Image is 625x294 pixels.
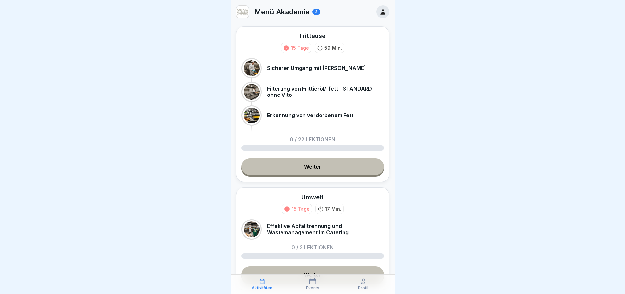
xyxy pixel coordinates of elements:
img: v3gslzn6hrr8yse5yrk8o2yg.png [236,6,249,18]
a: Weiter [241,266,384,283]
p: Erkennung von verdorbenem Fett [267,112,353,118]
p: 0 / 22 Lektionen [290,137,335,142]
div: 15 Tage [292,205,310,212]
div: 2 [312,9,320,15]
div: 15 Tage [291,44,309,51]
p: 17 Min. [325,205,341,212]
p: Profil [358,286,368,290]
p: Menü Akademie [254,8,310,16]
a: Weiter [241,158,384,175]
div: Umwelt [302,193,323,201]
p: 0 / 2 Lektionen [291,245,334,250]
p: Sicherer Umgang mit [PERSON_NAME] [267,65,366,71]
p: Aktivitäten [252,286,272,290]
p: Effektive Abfalltrennung und Wastemanagement im Catering [267,223,384,236]
p: 59 Min. [324,44,342,51]
p: Events [306,286,319,290]
p: Filterung von Frittieröl/-fett - STANDARD ohne Vito [267,86,384,98]
div: Fritteuse [300,32,325,40]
